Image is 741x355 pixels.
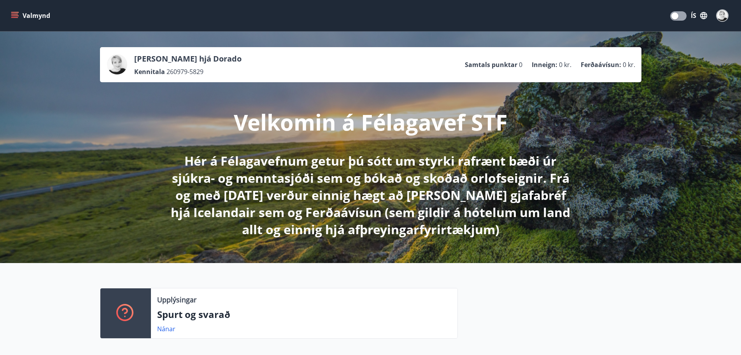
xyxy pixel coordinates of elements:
[9,9,53,23] button: menu
[519,60,522,69] span: 0
[157,308,451,321] p: Spurt og svarað
[166,67,203,76] span: 260979-5829
[623,60,635,69] span: 0 kr.
[687,9,711,23] button: ÍS
[157,325,175,333] a: Nánar
[234,107,508,137] p: Velkomin á Félagavef STF
[671,12,678,19] span: Translations Mode
[134,67,165,76] p: Kennitala
[581,60,621,69] p: Ferðaávísun :
[559,60,571,69] span: 0 kr.
[532,60,557,69] p: Inneign :
[107,54,127,74] img: LNFQKt8pIbI5Bcvl8JoQvyJfOTrrVA1xjPB43ZTW.jpg
[465,60,517,69] p: Samtals punktar
[717,10,728,21] img: LNFQKt8pIbI5Bcvl8JoQvyJfOTrrVA1xjPB43ZTW.jpg
[134,53,242,64] p: [PERSON_NAME] hjá Dorado
[157,295,196,305] p: Upplýsingar
[165,152,576,238] p: Hér á Félagavefnum getur þú sótt um styrki rafrænt bæði úr sjúkra- og menntasjóði sem og bókað og...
